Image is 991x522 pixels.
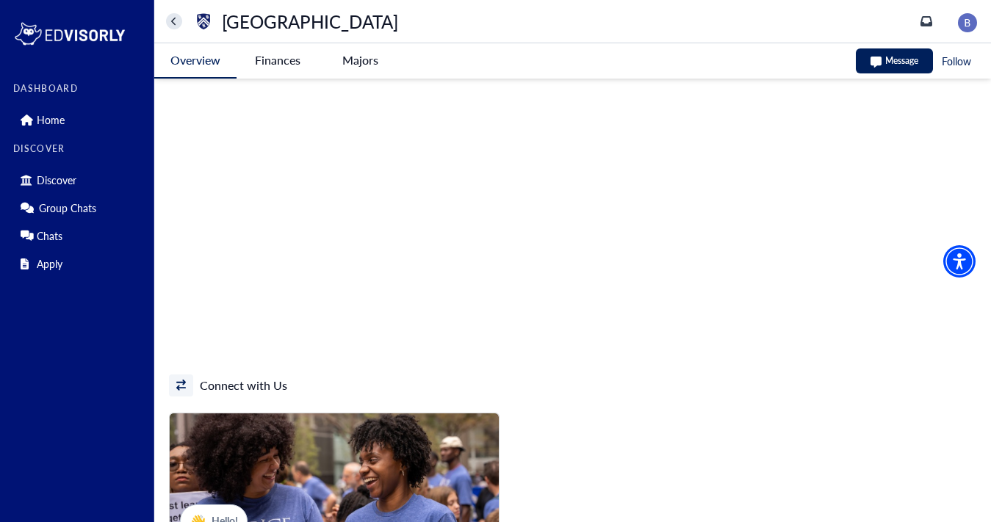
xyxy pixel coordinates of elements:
div: Discover [13,168,145,192]
button: Message [856,48,933,73]
a: inbox [920,15,932,27]
p: Home [37,114,65,126]
button: Overview [154,43,237,79]
p: Group Chats [39,202,96,214]
button: Majors [319,43,401,77]
div: Accessibility Menu [943,245,976,278]
p: Discover [37,174,76,186]
p: Chats [37,230,62,242]
div: Chats [13,224,145,247]
h5: Connect with Us [200,377,287,394]
img: logo [13,19,126,48]
img: image [958,13,977,32]
label: DASHBOARD [13,84,145,94]
img: universityName [192,10,215,33]
p: Apply [37,258,62,270]
button: Finances [237,43,319,77]
label: DISCOVER [13,144,145,154]
p: [GEOGRAPHIC_DATA] [222,13,398,29]
div: Group Chats [13,196,145,220]
div: Home [13,108,145,131]
button: Follow [940,52,973,70]
div: Apply [13,252,145,275]
button: home [166,13,182,29]
iframe: Living on Campus at Rice University [169,10,972,352]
